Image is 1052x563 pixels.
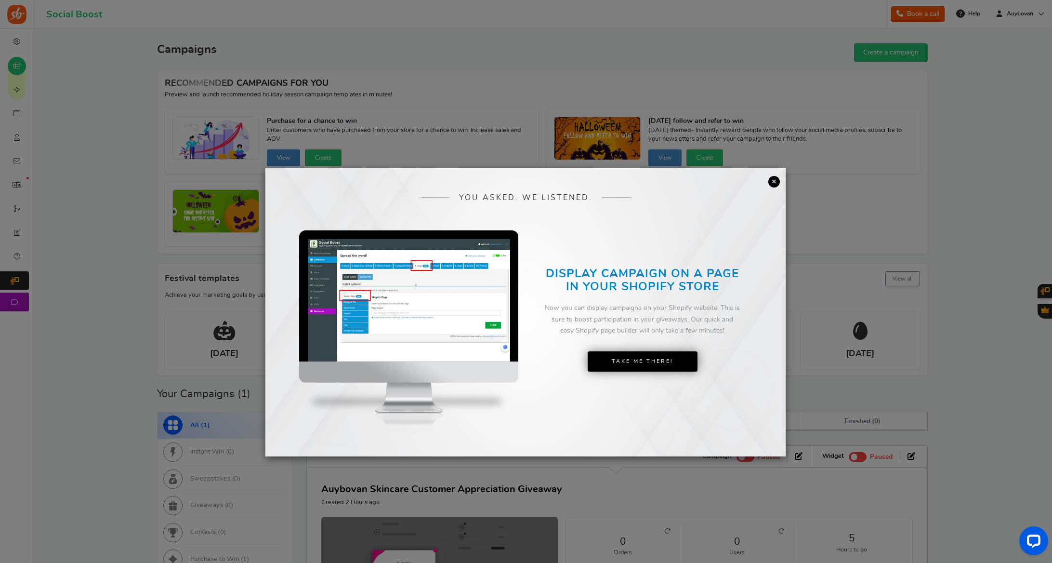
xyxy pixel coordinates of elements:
[544,303,740,337] div: Now you can display campaigns on your Shopify website. This is sure to boost participation in you...
[768,176,780,188] a: ×
[459,194,592,202] span: YOU ASKED. WE LISTENED.
[1012,523,1052,563] iframe: LiveChat chat widget
[308,239,510,362] img: screenshot
[588,351,697,372] a: Take Me There!
[299,230,518,453] img: mockup
[544,268,740,293] h2: DISPLAY CAMPAIGN ON A PAGE IN YOUR SHOPIFY STORE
